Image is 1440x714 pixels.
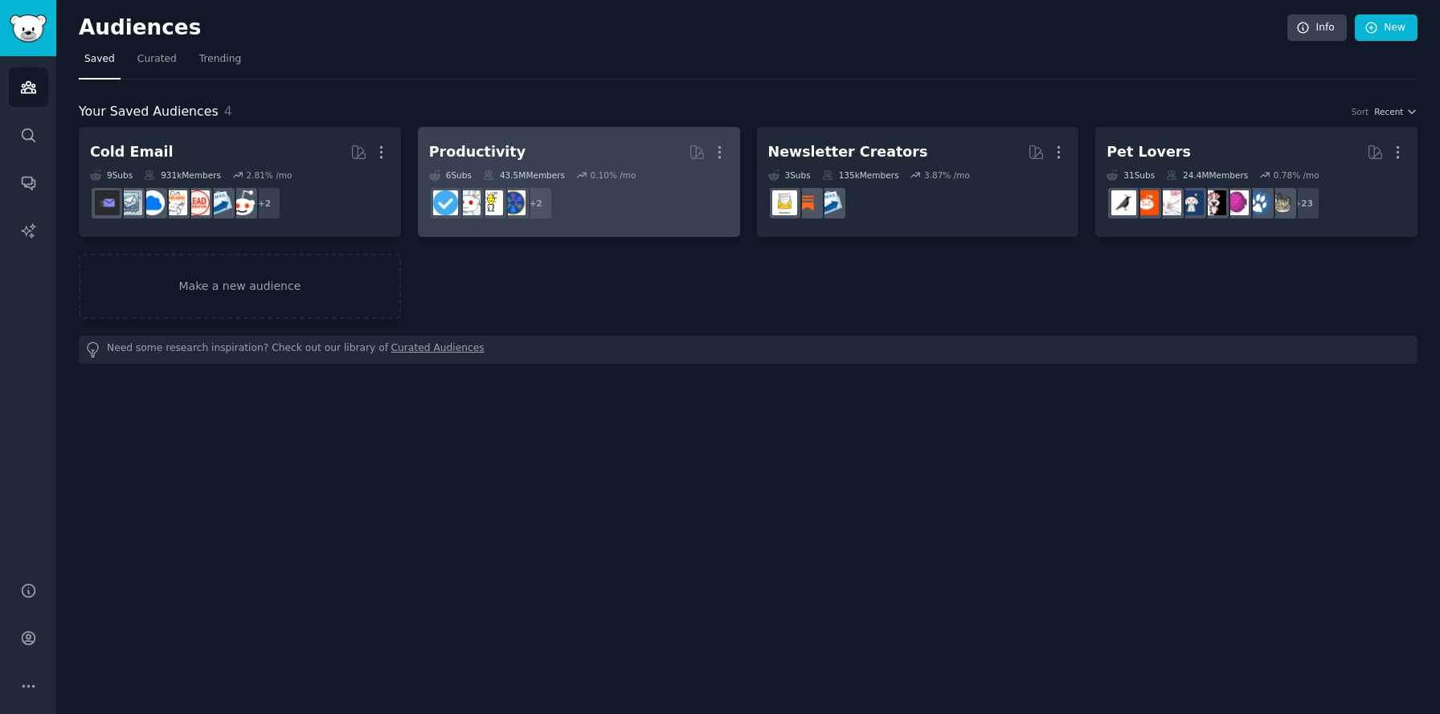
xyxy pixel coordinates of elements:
div: 31 Sub s [1107,169,1155,181]
a: Curated [132,47,182,80]
img: Emailmarketing [207,190,232,215]
div: Cold Email [90,142,173,162]
div: 24.4M Members [1166,169,1248,181]
div: Need some research inspiration? Check out our library of [79,336,1417,364]
img: Substack [795,190,820,215]
div: 135k Members [822,169,899,181]
img: LeadGeneration [185,190,210,215]
a: Newsletter Creators3Subs135kMembers3.87% /moEmailmarketingSubstackNewsletters [757,127,1079,237]
div: + 2 [519,186,553,220]
span: Recent [1374,106,1403,117]
img: productivity [456,190,481,215]
div: 6 Sub s [429,169,472,181]
img: birding [1111,190,1136,215]
button: Recent [1374,106,1417,117]
div: 0.10 % /mo [591,169,636,181]
img: Emailmarketing [817,190,842,215]
div: 3 Sub s [768,169,811,181]
div: + 2 [247,186,281,220]
img: B2BSaaS [140,190,165,215]
img: Aquariums [1224,190,1249,215]
a: New [1355,14,1417,42]
div: 2.81 % /mo [246,169,292,181]
img: getdisciplined [433,190,458,215]
div: 3.87 % /mo [924,169,970,181]
span: 4 [224,104,232,119]
h2: Audiences [79,15,1287,41]
img: dogs [1246,190,1271,215]
img: EmailOutreach [95,190,120,215]
img: GummySearch logo [10,14,47,43]
a: Curated Audiences [391,341,485,358]
div: Sort [1352,106,1369,117]
img: cats [1269,190,1294,215]
div: 0.78 % /mo [1274,169,1319,181]
a: Info [1287,14,1347,42]
div: 931k Members [144,169,221,181]
img: dogswithjobs [1179,190,1204,215]
img: lifehacks [478,190,503,215]
span: Curated [137,52,177,67]
a: Productivity6Subs43.5MMembers0.10% /mo+2LifeProTipslifehacksproductivitygetdisciplined [418,127,740,237]
div: 43.5M Members [483,169,565,181]
span: Saved [84,52,115,67]
img: parrots [1201,190,1226,215]
div: 9 Sub s [90,169,133,181]
a: Pet Lovers31Subs24.4MMembers0.78% /mo+23catsdogsAquariumsparrotsdogswithjobsRATSBeardedDragonsbir... [1095,127,1417,237]
a: Saved [79,47,121,80]
span: Trending [199,52,241,67]
a: Trending [194,47,247,80]
div: + 23 [1287,186,1320,220]
img: sales [230,190,255,215]
div: Productivity [429,142,526,162]
div: Pet Lovers [1107,142,1191,162]
span: Your Saved Audiences [79,102,219,122]
a: Cold Email9Subs931kMembers2.81% /mo+2salesEmailmarketingLeadGenerationb2b_salesB2BSaaScoldemailEm... [79,127,401,237]
img: BeardedDragons [1134,190,1159,215]
img: coldemail [117,190,142,215]
img: Newsletters [772,190,797,215]
a: Make a new audience [79,254,401,319]
img: RATS [1156,190,1181,215]
div: Newsletter Creators [768,142,928,162]
img: b2b_sales [162,190,187,215]
img: LifeProTips [501,190,526,215]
